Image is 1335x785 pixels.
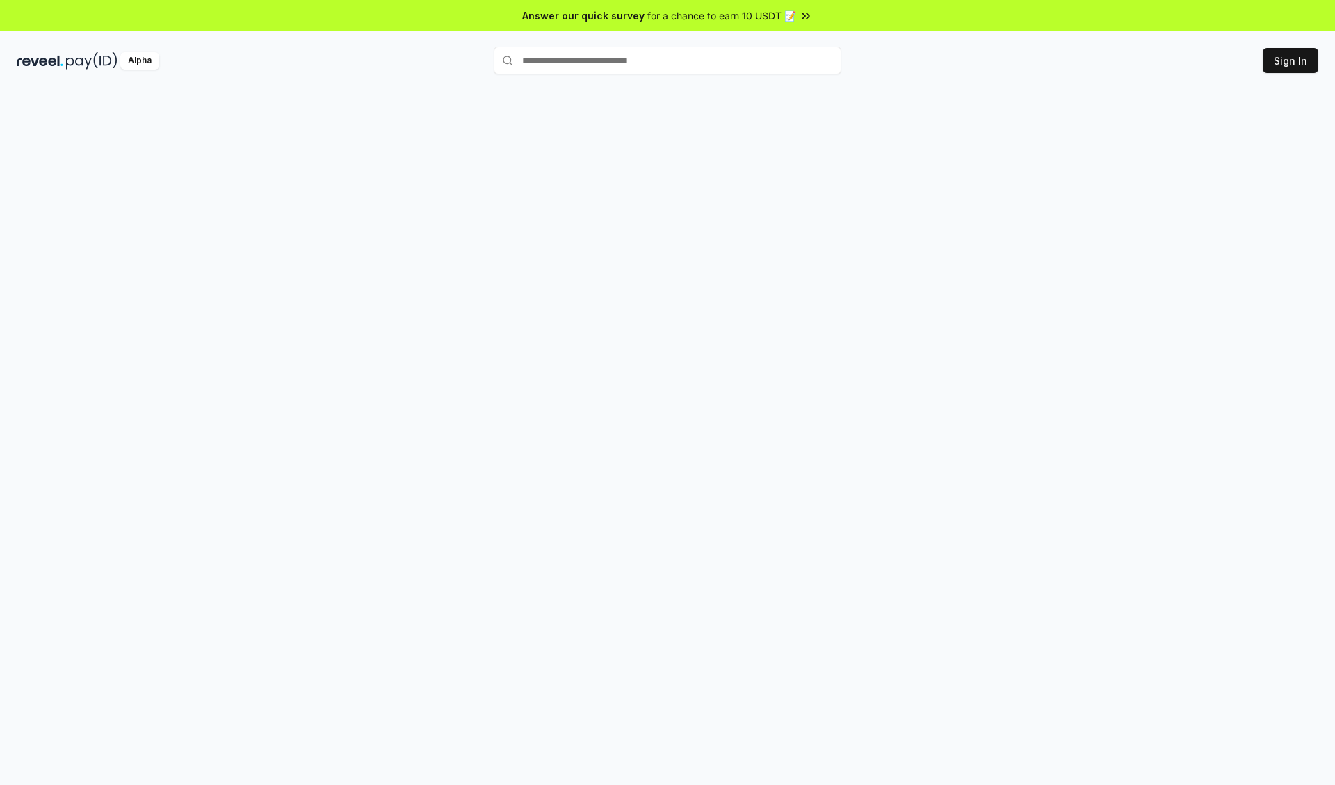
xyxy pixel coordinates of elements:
button: Sign In [1263,48,1318,73]
span: Answer our quick survey [522,8,645,23]
img: pay_id [66,52,118,70]
img: reveel_dark [17,52,63,70]
span: for a chance to earn 10 USDT 📝 [647,8,796,23]
div: Alpha [120,52,159,70]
